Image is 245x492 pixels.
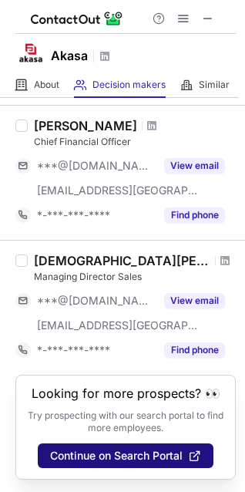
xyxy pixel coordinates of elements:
[92,79,166,91] span: Decision makers
[32,386,220,400] header: Looking for more prospects? 👀
[37,159,155,173] span: ***@[DOMAIN_NAME]
[37,294,155,308] span: ***@[DOMAIN_NAME]
[34,118,137,133] div: [PERSON_NAME]
[164,158,225,174] button: Reveal Button
[164,207,225,223] button: Reveal Button
[164,342,225,358] button: Reveal Button
[34,270,236,284] div: Managing Director Sales
[31,9,123,28] img: ContactOut v5.3.10
[15,38,46,69] img: 6b3f73a4a94f520a703e5612fad17ff7
[51,46,88,65] h1: Akasa
[199,79,230,91] span: Similar
[37,184,197,197] span: [EMAIL_ADDRESS][GEOGRAPHIC_DATA][DOMAIN_NAME]
[34,253,210,268] div: [DEMOGRAPHIC_DATA][PERSON_NAME]
[50,450,183,462] span: Continue on Search Portal
[164,293,225,308] button: Reveal Button
[34,135,236,149] div: Chief Financial Officer
[38,443,213,468] button: Continue on Search Portal
[37,318,197,332] span: [EMAIL_ADDRESS][GEOGRAPHIC_DATA][DOMAIN_NAME]
[34,79,59,91] span: About
[27,409,224,434] p: Try prospecting with our search portal to find more employees.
